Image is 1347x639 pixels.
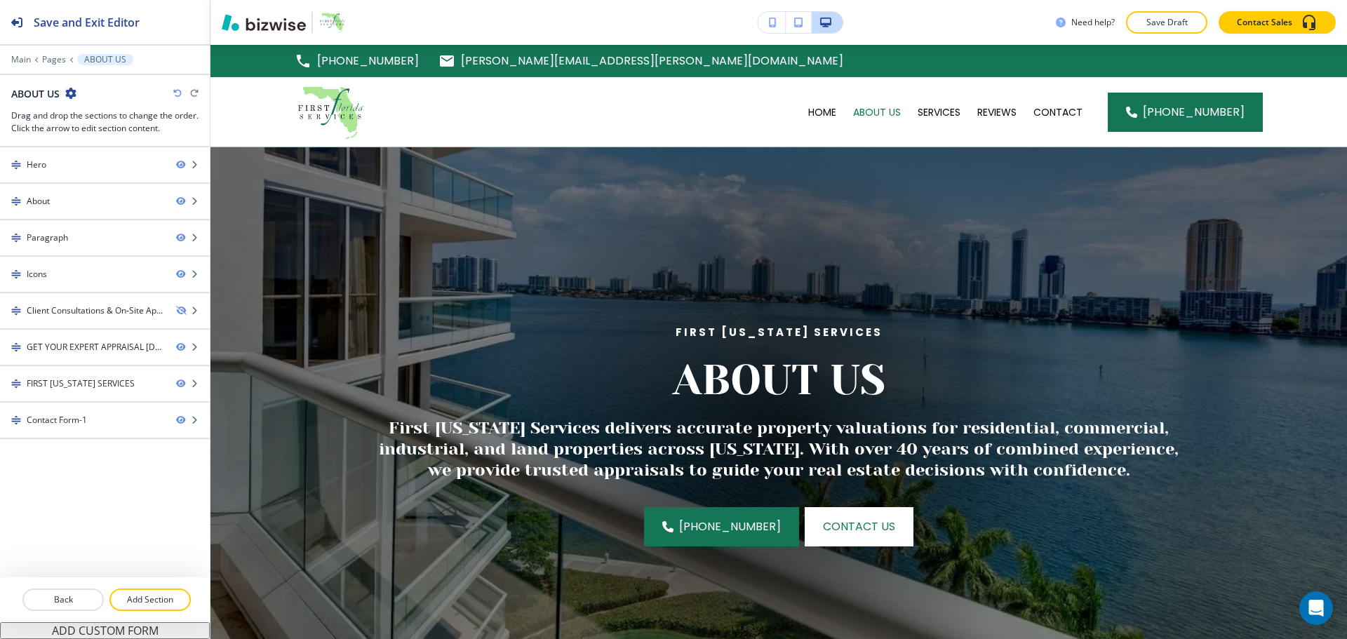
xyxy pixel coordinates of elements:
div: Hero [27,159,46,171]
div: FIRST FLORIDA SERVICES [27,377,135,390]
span: [PHONE_NUMBER] [1143,104,1245,121]
p: Save Draft [1144,16,1189,29]
p: Contact Sales [1237,16,1292,29]
h3: Drag and drop the sections to change the order. Click the arrow to edit section content. [11,109,199,135]
button: ABOUT US [77,54,133,65]
p: ABOUT US [84,55,126,65]
p: ABOUT US [853,105,901,119]
img: Drag [11,379,21,389]
h2: Save and Exit Editor [34,14,140,31]
p: SERVICES [918,105,960,119]
button: Back [22,588,104,611]
div: Open Intercom Messenger [1299,591,1333,625]
button: Contact Sales [1219,11,1336,34]
span: CONTACT US [823,518,895,535]
button: Save Draft [1126,11,1207,34]
a: [PHONE_NUMBER] [1108,93,1263,132]
p: HOME [808,105,836,119]
img: Bizwise Logo [222,14,306,31]
div: Contact Form-1 [27,414,87,426]
button: Pages [42,55,66,65]
p: CONTACT [1033,105,1083,119]
button: CONTACT US [805,507,913,546]
div: GET YOUR EXPERT APPRAISAL TODAY [27,341,165,354]
img: Drag [11,160,21,170]
img: First Florida Services [295,82,366,141]
img: Drag [11,306,21,316]
a: [PHONE_NUMBER] [644,507,799,546]
button: Add Section [109,588,191,611]
p: ABOUT US [375,355,1183,405]
button: Main [11,55,31,65]
div: Client Consultations & On‑Site Appraisals [27,304,165,317]
a: [PERSON_NAME][EMAIL_ADDRESS][PERSON_NAME][DOMAIN_NAME] [438,51,843,72]
p: First [US_STATE] Services [375,324,1183,341]
p: [PHONE_NUMBER] [317,51,419,72]
img: Drag [11,233,21,243]
p: Add Section [111,593,189,606]
img: Drag [11,269,21,279]
p: [PERSON_NAME][EMAIL_ADDRESS][PERSON_NAME][DOMAIN_NAME] [461,51,843,72]
div: About [27,195,50,208]
img: Drag [11,196,21,206]
div: Paragraph [27,231,68,244]
img: Drag [11,342,21,352]
h3: Need help? [1071,16,1115,29]
div: Icons [27,268,47,281]
img: Drag [11,415,21,425]
p: REVIEWS [977,105,1017,119]
h2: ABOUT US [11,86,60,101]
p: First [US_STATE] Services delivers accurate property valuations for residential, commercial, indu... [375,417,1183,480]
p: Back [24,593,102,606]
img: Your Logo [319,11,346,34]
span: [PHONE_NUMBER] [679,518,781,535]
a: [PHONE_NUMBER] [295,51,419,72]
